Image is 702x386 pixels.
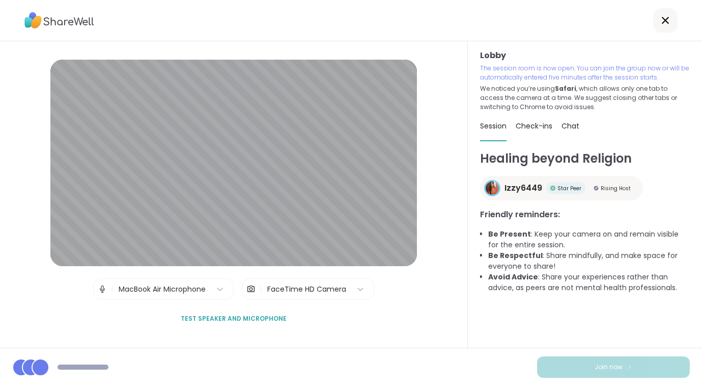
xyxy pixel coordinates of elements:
h1: Healing beyond Religion [480,149,690,168]
h3: Friendly reminders: [480,209,690,221]
li: : Share your experiences rather than advice, as peers are not mental health professionals. [488,272,690,293]
span: Session [480,121,507,131]
h3: Lobby [480,49,690,62]
li: : Share mindfully, and make space for everyone to share! [488,250,690,272]
img: Star Peer [550,186,555,191]
b: Be Respectful [488,250,543,261]
img: ShareWell Logomark [627,364,633,370]
span: Izzy6449 [504,182,542,194]
img: Microphone [98,279,107,299]
b: Avoid Advice [488,272,538,282]
span: | [260,279,262,299]
button: Join now [537,356,690,378]
img: ShareWell Logo [24,9,94,32]
span: Rising Host [601,185,631,192]
div: MacBook Air Microphone [119,284,206,295]
div: FaceTime HD Camera [267,284,346,295]
a: Izzy6449Izzy6449Star PeerStar PeerRising HostRising Host [480,176,643,200]
b: Be Present [488,229,531,239]
span: Test speaker and microphone [181,314,287,323]
b: Safari [555,84,576,93]
span: Star Peer [557,185,581,192]
span: Check-ins [516,121,552,131]
p: The session room is now open. You can join the group now or will be automatically entered five mi... [480,64,690,82]
span: Join now [595,363,623,372]
li: : Keep your camera on and remain visible for the entire session. [488,229,690,250]
button: Test speaker and microphone [177,308,291,329]
img: Izzy6449 [486,182,499,195]
img: Camera [246,279,256,299]
img: Rising Host [594,186,599,191]
p: We noticed you’re using , which allows only one tab to access the camera at a time. We suggest cl... [480,84,690,112]
span: | [111,279,114,299]
span: Chat [561,121,579,131]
